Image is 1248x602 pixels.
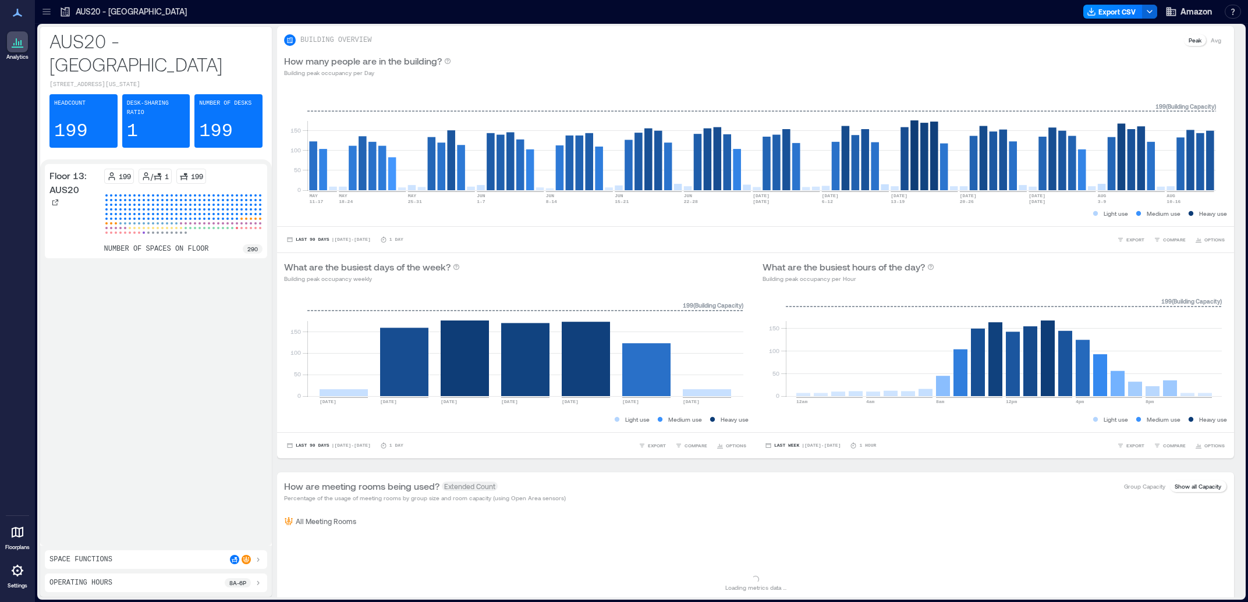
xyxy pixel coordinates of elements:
span: COMPARE [1163,442,1186,449]
a: Floorplans [2,518,33,554]
p: Percentage of the usage of meeting rooms by group size and room capacity (using Open Area sensors) [284,493,566,503]
p: / [151,172,153,181]
p: All Meeting Rooms [296,516,356,526]
tspan: 0 [297,186,301,193]
button: Last Week |[DATE]-[DATE] [763,440,843,451]
text: [DATE] [753,199,770,204]
p: 8a - 6p [229,578,246,587]
p: 199 [54,120,88,143]
span: OPTIONS [726,442,746,449]
text: 6-12 [822,199,833,204]
text: 15-21 [615,199,629,204]
a: Analytics [3,28,32,64]
text: 10-16 [1167,199,1180,204]
text: 1-7 [477,199,485,204]
p: Heavy use [1199,415,1227,424]
p: Heavy use [721,415,749,424]
text: [DATE] [622,399,639,404]
p: Number of Desks [199,99,251,108]
p: Medium use [1147,209,1180,218]
text: [DATE] [562,399,579,404]
span: Amazon [1180,6,1212,17]
p: [STREET_ADDRESS][US_STATE] [49,80,263,90]
text: 3-9 [1098,199,1107,204]
button: Amazon [1162,2,1215,21]
p: Building peak occupancy weekly [284,274,460,283]
span: EXPORT [648,442,666,449]
p: 199 [199,120,233,143]
p: Medium use [1147,415,1180,424]
text: AUG [1098,193,1107,198]
p: 1 Hour [859,442,876,449]
span: OPTIONS [1204,236,1225,243]
button: COMPARE [673,440,710,451]
p: 290 [247,244,258,254]
text: [DATE] [1029,199,1045,204]
p: What are the busiest days of the week? [284,260,451,274]
text: 18-24 [339,199,353,204]
text: [DATE] [891,193,907,198]
button: Last 90 Days |[DATE]-[DATE] [284,440,373,451]
text: 11-17 [309,199,323,204]
tspan: 150 [290,127,301,134]
button: COMPARE [1151,440,1188,451]
tspan: 100 [290,147,301,154]
text: JUN [615,193,623,198]
p: 1 Day [389,236,403,243]
p: 1 [165,172,169,181]
p: Show all Capacity [1175,482,1221,491]
tspan: 100 [290,349,301,356]
p: AUS20 - [GEOGRAPHIC_DATA] [76,6,187,17]
tspan: 50 [772,370,779,377]
tspan: 0 [776,392,779,399]
p: BUILDING OVERVIEW [300,35,371,45]
text: 12pm [1006,399,1017,404]
button: Last 90 Days |[DATE]-[DATE] [284,234,373,245]
p: Group Capacity [1124,482,1165,491]
p: Avg [1211,35,1221,45]
text: 4am [866,399,875,404]
p: Analytics [6,54,29,60]
text: JUN [684,193,693,198]
p: Light use [1104,209,1128,218]
p: 199 [191,172,203,181]
tspan: 0 [297,392,301,399]
text: MAY [408,193,417,198]
button: OPTIONS [1193,440,1227,451]
button: Export CSV [1083,5,1143,19]
p: 1 [127,120,138,143]
p: Building peak occupancy per Day [284,68,451,77]
text: [DATE] [320,399,336,404]
p: Peak [1189,35,1201,45]
text: 25-31 [408,199,422,204]
button: EXPORT [1115,440,1147,451]
text: 20-26 [960,199,974,204]
p: Loading metrics data ... [725,583,786,592]
p: Heavy use [1199,209,1227,218]
p: AUS20 - [GEOGRAPHIC_DATA] [49,29,263,76]
text: 8am [936,399,945,404]
span: Extended Count [442,482,498,491]
text: JUN [477,193,485,198]
p: Medium use [668,415,702,424]
text: [DATE] [822,193,839,198]
tspan: 150 [290,328,301,335]
p: Settings [8,582,27,589]
text: 13-19 [891,199,905,204]
tspan: 50 [294,371,301,377]
text: 22-28 [684,199,698,204]
p: Building peak occupancy per Hour [763,274,934,283]
text: JUN [546,193,555,198]
text: 8-14 [546,199,557,204]
p: 1 Day [389,442,403,449]
text: [DATE] [960,193,977,198]
a: Settings [3,557,31,593]
p: Headcount [54,99,86,108]
tspan: 50 [294,166,301,173]
text: 8pm [1146,399,1154,404]
span: COMPARE [685,442,707,449]
span: OPTIONS [1204,442,1225,449]
p: Desk-sharing ratio [127,99,186,117]
button: COMPARE [1151,234,1188,245]
p: number of spaces on floor [104,244,209,254]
